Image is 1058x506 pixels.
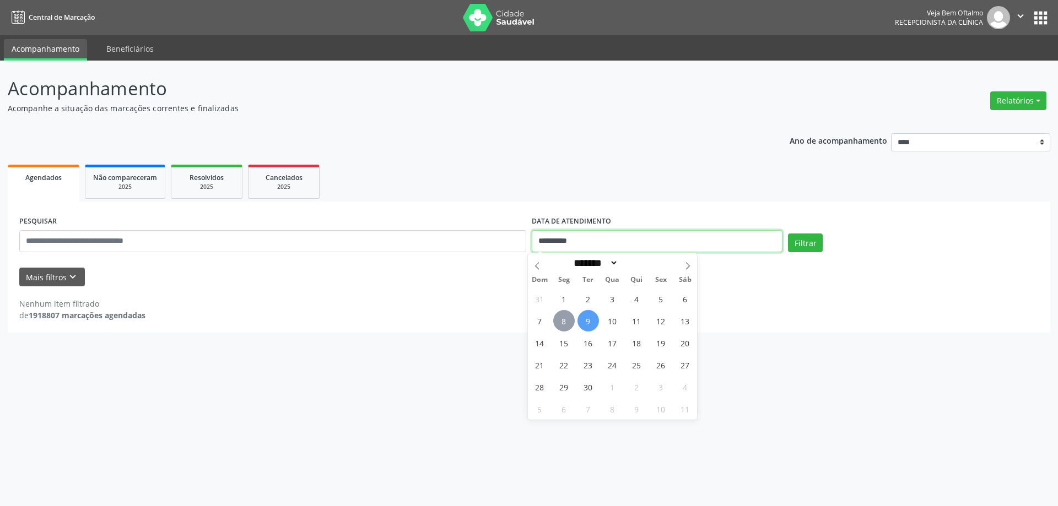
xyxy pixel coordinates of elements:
[532,213,611,230] label: DATA DE ATENDIMENTO
[650,354,672,376] span: Setembro 26, 2025
[553,376,575,398] span: Setembro 29, 2025
[529,376,550,398] span: Setembro 28, 2025
[1014,10,1027,22] i: 
[528,276,552,284] span: Dom
[618,257,655,269] input: Year
[577,288,599,309] span: Setembro 2, 2025
[19,309,145,321] div: de
[624,276,649,284] span: Qui
[895,18,983,27] span: Recepcionista da clínica
[29,13,95,22] span: Central de Marcação
[602,310,623,331] span: Setembro 10, 2025
[553,398,575,420] span: Outubro 6, 2025
[602,398,623,420] span: Outubro 8, 2025
[790,133,887,147] p: Ano de acompanhamento
[626,288,647,309] span: Setembro 4, 2025
[93,173,157,182] span: Não compareceram
[529,332,550,353] span: Setembro 14, 2025
[626,354,647,376] span: Setembro 25, 2025
[190,173,224,182] span: Resolvidos
[1031,8,1050,28] button: apps
[674,354,696,376] span: Setembro 27, 2025
[577,332,599,353] span: Setembro 16, 2025
[4,39,87,61] a: Acompanhamento
[674,310,696,331] span: Setembro 13, 2025
[1010,6,1031,29] button: 
[577,398,599,420] span: Outubro 7, 2025
[650,288,672,309] span: Setembro 5, 2025
[602,288,623,309] span: Setembro 3, 2025
[8,75,737,102] p: Acompanhamento
[674,398,696,420] span: Outubro 11, 2025
[529,354,550,376] span: Setembro 21, 2025
[553,332,575,353] span: Setembro 15, 2025
[788,233,823,252] button: Filtrar
[25,173,62,182] span: Agendados
[650,332,672,353] span: Setembro 19, 2025
[577,376,599,398] span: Setembro 30, 2025
[602,332,623,353] span: Setembro 17, 2025
[649,276,673,284] span: Sex
[19,268,85,287] button: Mais filtroskeyboard_arrow_down
[626,376,647,398] span: Outubro 2, 2025
[552,276,576,284] span: Seg
[674,376,696,398] span: Outubro 4, 2025
[266,173,303,182] span: Cancelados
[8,8,95,26] a: Central de Marcação
[256,183,311,191] div: 2025
[990,91,1046,110] button: Relatórios
[29,310,145,320] strong: 1918807 marcações agendadas
[529,288,550,309] span: Agosto 31, 2025
[577,354,599,376] span: Setembro 23, 2025
[673,276,697,284] span: Sáb
[99,39,161,58] a: Beneficiários
[895,8,983,18] div: Veja Bem Oftalmo
[600,276,624,284] span: Qua
[529,310,550,331] span: Setembro 7, 2025
[650,310,672,331] span: Setembro 12, 2025
[650,398,672,420] span: Outubro 10, 2025
[576,276,600,284] span: Ter
[8,102,737,114] p: Acompanhe a situação das marcações correntes e finalizadas
[626,332,647,353] span: Setembro 18, 2025
[626,398,647,420] span: Outubro 9, 2025
[19,298,145,309] div: Nenhum item filtrado
[553,288,575,309] span: Setembro 1, 2025
[602,354,623,376] span: Setembro 24, 2025
[650,376,672,398] span: Outubro 3, 2025
[674,332,696,353] span: Setembro 20, 2025
[93,183,157,191] div: 2025
[529,398,550,420] span: Outubro 5, 2025
[577,310,599,331] span: Setembro 9, 2025
[626,310,647,331] span: Setembro 11, 2025
[553,310,575,331] span: Setembro 8, 2025
[987,6,1010,29] img: img
[602,376,623,398] span: Outubro 1, 2025
[570,257,619,269] select: Month
[553,354,575,376] span: Setembro 22, 2025
[67,271,79,283] i: keyboard_arrow_down
[674,288,696,309] span: Setembro 6, 2025
[19,213,57,230] label: PESQUISAR
[179,183,234,191] div: 2025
